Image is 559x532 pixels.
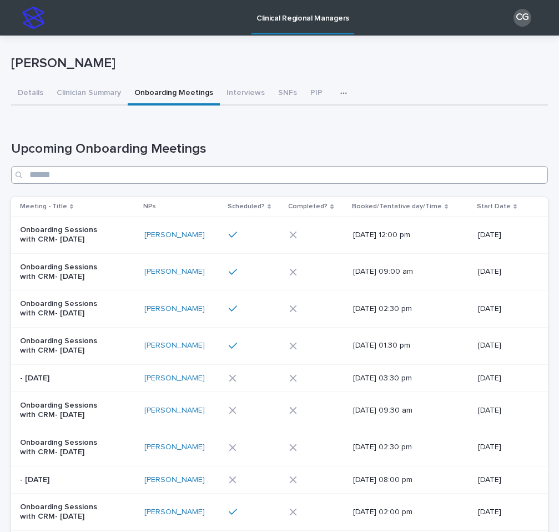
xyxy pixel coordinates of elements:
[478,374,530,383] p: [DATE]
[11,166,548,184] input: Search
[11,392,548,429] tr: Onboarding Sessions with CRM- [DATE][PERSON_NAME] [DATE] 09:30 am[DATE]
[477,200,511,213] p: Start Date
[50,82,128,106] button: Clinician Summary
[353,230,446,240] p: [DATE] 12:00 pm
[144,304,205,314] a: [PERSON_NAME]
[144,341,205,350] a: [PERSON_NAME]
[353,267,446,277] p: [DATE] 09:00 am
[20,503,113,521] p: Onboarding Sessions with CRM- [DATE]
[20,438,113,457] p: Onboarding Sessions with CRM- [DATE]
[20,263,113,282] p: Onboarding Sessions with CRM- [DATE]
[353,475,446,485] p: [DATE] 08:00 pm
[353,341,446,350] p: [DATE] 01:30 pm
[271,82,304,106] button: SNFs
[144,475,205,485] a: [PERSON_NAME]
[288,200,328,213] p: Completed?
[478,508,530,517] p: [DATE]
[143,200,156,213] p: NPs
[304,82,329,106] button: PIP
[11,253,548,290] tr: Onboarding Sessions with CRM- [DATE][PERSON_NAME] [DATE] 09:00 am[DATE]
[513,9,531,27] div: CG
[353,508,446,517] p: [DATE] 02:00 pm
[11,56,543,72] p: [PERSON_NAME]
[20,475,113,485] p: - [DATE]
[478,230,530,240] p: [DATE]
[22,7,44,29] img: stacker-logo-s-only.png
[353,374,446,383] p: [DATE] 03:30 pm
[353,443,446,452] p: [DATE] 02:30 pm
[20,401,113,420] p: Onboarding Sessions with CRM- [DATE]
[353,406,446,415] p: [DATE] 09:30 am
[128,82,220,106] button: Onboarding Meetings
[11,327,548,364] tr: Onboarding Sessions with CRM- [DATE][PERSON_NAME] [DATE] 01:30 pm[DATE]
[478,267,530,277] p: [DATE]
[144,443,205,452] a: [PERSON_NAME]
[352,200,442,213] p: Booked/Tentative day/Time
[478,304,530,314] p: [DATE]
[478,443,530,452] p: [DATE]
[353,304,446,314] p: [DATE] 02:30 pm
[11,364,548,392] tr: - [DATE][PERSON_NAME] [DATE] 03:30 pm[DATE]
[144,267,205,277] a: [PERSON_NAME]
[20,374,113,383] p: - [DATE]
[144,374,205,383] a: [PERSON_NAME]
[228,200,265,213] p: Scheduled?
[20,337,113,355] p: Onboarding Sessions with CRM- [DATE]
[20,200,67,213] p: Meeting - Title
[144,406,205,415] a: [PERSON_NAME]
[11,82,50,106] button: Details
[478,406,530,415] p: [DATE]
[11,290,548,328] tr: Onboarding Sessions with CRM- [DATE][PERSON_NAME] [DATE] 02:30 pm[DATE]
[11,429,548,466] tr: Onboarding Sessions with CRM- [DATE][PERSON_NAME] [DATE] 02:30 pm[DATE]
[478,341,530,350] p: [DATE]
[478,475,530,485] p: [DATE]
[11,494,548,531] tr: Onboarding Sessions with CRM- [DATE][PERSON_NAME] [DATE] 02:00 pm[DATE]
[11,217,548,254] tr: Onboarding Sessions with CRM- [DATE][PERSON_NAME] [DATE] 12:00 pm[DATE]
[11,141,548,157] h1: Upcoming Onboarding Meetings
[20,225,113,244] p: Onboarding Sessions with CRM- [DATE]
[20,299,113,318] p: Onboarding Sessions with CRM- [DATE]
[144,508,205,517] a: [PERSON_NAME]
[220,82,271,106] button: Interviews
[11,466,548,494] tr: - [DATE][PERSON_NAME] [DATE] 08:00 pm[DATE]
[144,230,205,240] a: [PERSON_NAME]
